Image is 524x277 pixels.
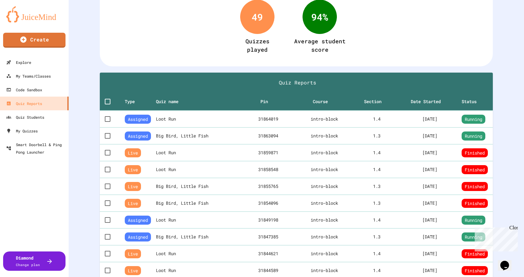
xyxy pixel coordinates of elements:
[125,199,141,208] span: Live
[156,98,187,105] span: Quiz name
[125,165,141,174] span: Live
[125,98,143,105] span: Type
[125,148,141,157] span: Live
[313,98,336,105] span: Course
[243,178,293,195] td: 31855765
[156,178,243,195] th: Big Bird, Little Fish
[298,116,351,122] div: intro-block
[361,133,393,139] div: 1 . 3
[398,195,462,212] td: [DATE]
[6,127,38,135] div: My Quizzes
[3,251,65,271] button: DiamondChange plan
[245,37,269,54] div: Quizzes played
[398,212,462,228] td: [DATE]
[364,98,390,105] span: Section
[398,144,462,161] td: [DATE]
[125,266,141,275] span: Live
[462,131,485,141] span: Running
[361,217,393,223] div: 1 . 4
[298,267,351,274] div: intro-block
[6,6,62,22] img: logo-orange.svg
[298,183,351,189] div: intro-block
[462,232,485,241] span: Running
[125,216,151,225] span: Assigned
[156,161,243,178] th: Loot Run
[6,113,44,121] div: Quiz Students
[243,245,293,262] td: 31844621
[398,245,462,262] td: [DATE]
[6,86,42,93] div: Code Sandbox
[125,249,141,258] span: Live
[462,182,488,191] span: Finished
[411,98,449,105] span: Date Started
[462,249,488,258] span: Finished
[260,98,276,105] span: Pin
[498,252,518,271] iframe: chat widget
[2,2,43,40] div: Chat with us now!Close
[156,195,243,212] th: Big Bird, Little Fish
[298,251,351,257] div: intro-block
[398,127,462,144] td: [DATE]
[462,216,485,225] span: Running
[243,111,293,127] td: 31864019
[462,266,488,275] span: Finished
[3,33,65,48] a: Create
[298,200,351,206] div: intro-block
[462,165,488,174] span: Finished
[125,131,151,141] span: Assigned
[298,166,351,173] div: intro-block
[156,144,243,161] th: Loot Run
[462,199,488,208] span: Finished
[125,232,151,241] span: Assigned
[361,267,393,274] div: 1 . 4
[361,116,393,122] div: 1 . 4
[125,115,151,124] span: Assigned
[398,178,462,195] td: [DATE]
[298,234,351,240] div: intro-block
[361,166,393,173] div: 1 . 4
[6,59,31,66] div: Explore
[243,195,293,212] td: 31854096
[298,133,351,139] div: intro-block
[156,228,243,245] th: Big Bird, Little Fish
[298,217,351,223] div: intro-block
[243,228,293,245] td: 31847385
[125,182,141,191] span: Live
[293,37,346,54] div: Average student score
[16,255,40,268] div: Diamond
[16,262,40,267] span: Change plan
[243,212,293,228] td: 31849198
[105,79,490,86] h1: Quiz Reports
[361,200,393,206] div: 1 . 3
[6,72,51,80] div: My Teams/Classes
[472,225,518,251] iframe: chat widget
[361,150,393,156] div: 1 . 4
[298,150,351,156] div: intro-block
[398,111,462,127] td: [DATE]
[156,245,243,262] th: Loot Run
[156,127,243,144] th: Big Bird, Little Fish
[243,127,293,144] td: 31863094
[243,144,293,161] td: 31859871
[462,115,485,124] span: Running
[398,228,462,245] td: [DATE]
[462,98,485,105] span: Status
[243,161,293,178] td: 31858548
[398,161,462,178] td: [DATE]
[156,111,243,127] th: Loot Run
[156,212,243,228] th: Loot Run
[6,100,42,107] div: Quiz Reports
[462,148,488,157] span: Finished
[361,251,393,257] div: 1 . 4
[361,183,393,189] div: 1 . 3
[361,234,393,240] div: 1 . 3
[6,141,66,156] div: Smart Doorbell & Ping Pong Launcher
